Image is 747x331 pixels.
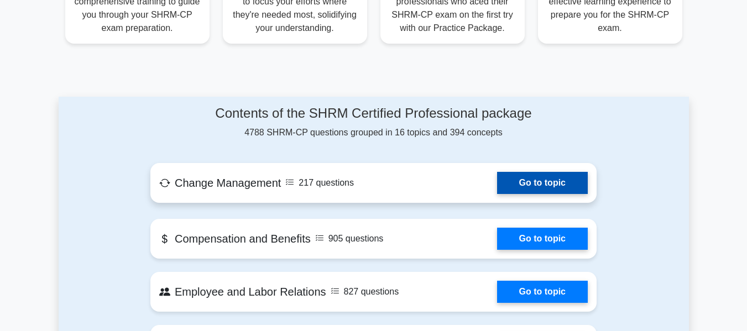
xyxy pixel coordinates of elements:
[497,228,588,250] a: Go to topic
[497,172,588,194] a: Go to topic
[150,106,597,139] div: 4788 SHRM-CP questions grouped in 16 topics and 394 concepts
[150,106,597,122] h4: Contents of the SHRM Certified Professional package
[497,281,588,303] a: Go to topic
